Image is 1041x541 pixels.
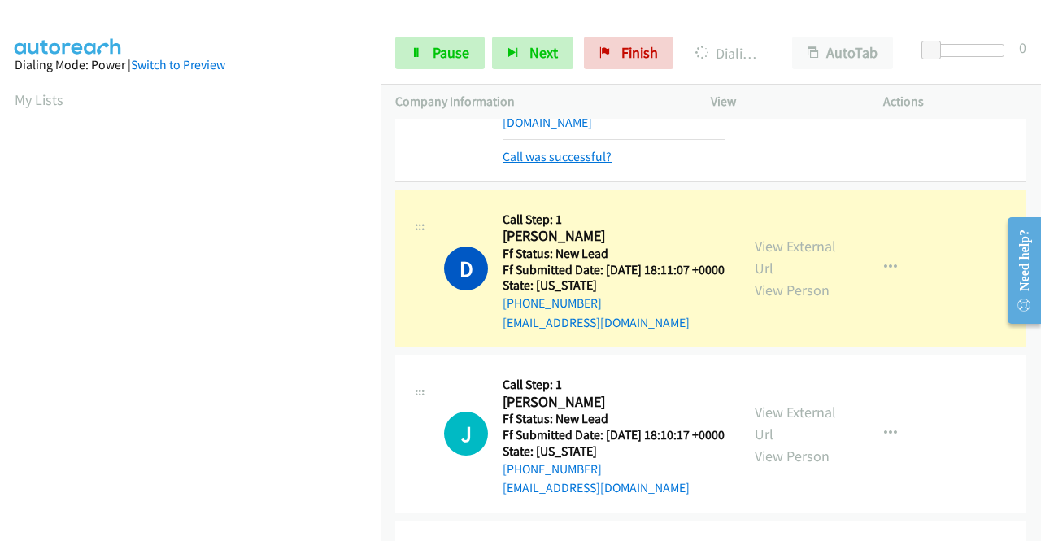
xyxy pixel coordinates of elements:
h5: State: [US_STATE] [503,443,725,460]
h2: [PERSON_NAME] [503,227,725,246]
a: View Person [755,447,830,465]
a: View External Url [755,237,836,277]
p: View [711,92,854,111]
h5: Ff Submitted Date: [DATE] 18:11:07 +0000 [503,262,725,278]
a: View External Url [755,403,836,443]
a: Switch to Preview [131,57,225,72]
p: Dialing [PERSON_NAME] [695,42,763,64]
h2: [PERSON_NAME] [503,393,725,412]
h5: Ff Status: New Lead [503,246,725,262]
a: Finish [584,37,673,69]
div: Dialing Mode: Power | [15,55,366,75]
h5: Call Step: 1 [503,212,725,228]
a: [PHONE_NUMBER] [503,461,602,477]
button: AutoTab [792,37,893,69]
div: Delay between calls (in seconds) [930,44,1004,57]
div: The call is yet to be attempted [444,412,488,456]
a: Pause [395,37,485,69]
p: Company Information [395,92,682,111]
a: [EMAIL_ADDRESS][DOMAIN_NAME] [503,480,690,495]
iframe: Resource Center [995,206,1041,335]
h5: Ff Status: New Lead [503,411,725,427]
h1: J [444,412,488,456]
span: Pause [433,43,469,62]
a: Call was successful? [503,149,612,164]
h5: Ff Submitted Date: [DATE] 18:10:17 +0000 [503,427,725,443]
span: Finish [621,43,658,62]
a: [EMAIL_ADDRESS][PERSON_NAME][DOMAIN_NAME] [503,95,690,130]
div: 0 [1019,37,1026,59]
a: [PHONE_NUMBER] [503,295,602,311]
h1: D [444,247,488,290]
h5: State: [US_STATE] [503,277,725,294]
button: Next [492,37,573,69]
a: View Person [755,281,830,299]
a: My Lists [15,90,63,109]
a: [EMAIL_ADDRESS][DOMAIN_NAME] [503,315,690,330]
p: Actions [883,92,1026,111]
span: Next [529,43,558,62]
h5: Call Step: 1 [503,377,725,393]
